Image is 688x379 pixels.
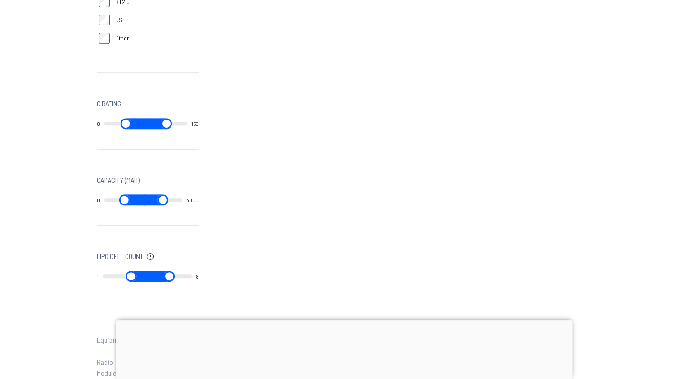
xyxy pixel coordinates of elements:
span: C Rating [97,98,121,109]
output: 4000 [186,196,199,204]
span: Other [115,34,129,43]
output: 0 [97,196,100,204]
output: 150 [191,120,199,127]
input: JST [99,15,110,25]
output: 1 [97,273,99,280]
input: Other [99,33,110,44]
span: Radio Transmitters and Modules [97,358,162,377]
span: JST [115,15,126,25]
a: Radio Transmitters and Modules [97,357,184,379]
span: Lipo Cell Count [97,251,143,262]
output: 8 [196,273,199,280]
p: Equipment [97,334,184,345]
output: 0 [97,120,100,127]
iframe: Advertisement [116,320,572,377]
span: Capacity (mAh) [97,175,140,185]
